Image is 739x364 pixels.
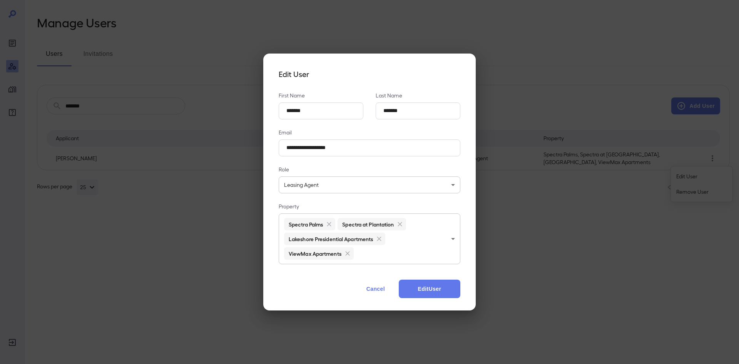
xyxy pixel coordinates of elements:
p: Email [279,129,460,136]
button: Cancel [359,280,393,298]
p: First Name [279,92,363,99]
p: Last Name [376,92,460,99]
h4: Edit User [279,69,460,79]
h6: Spectra Palms [289,220,323,228]
p: Role [279,166,460,173]
button: EditUser [399,280,460,298]
p: Property [279,203,460,210]
h6: Lakeshore Presidential Apartments [289,235,373,243]
div: Leasing Agent [279,176,460,193]
h6: Spectra at Plantation [342,220,394,228]
h6: ViewMax Apartments [289,250,341,257]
